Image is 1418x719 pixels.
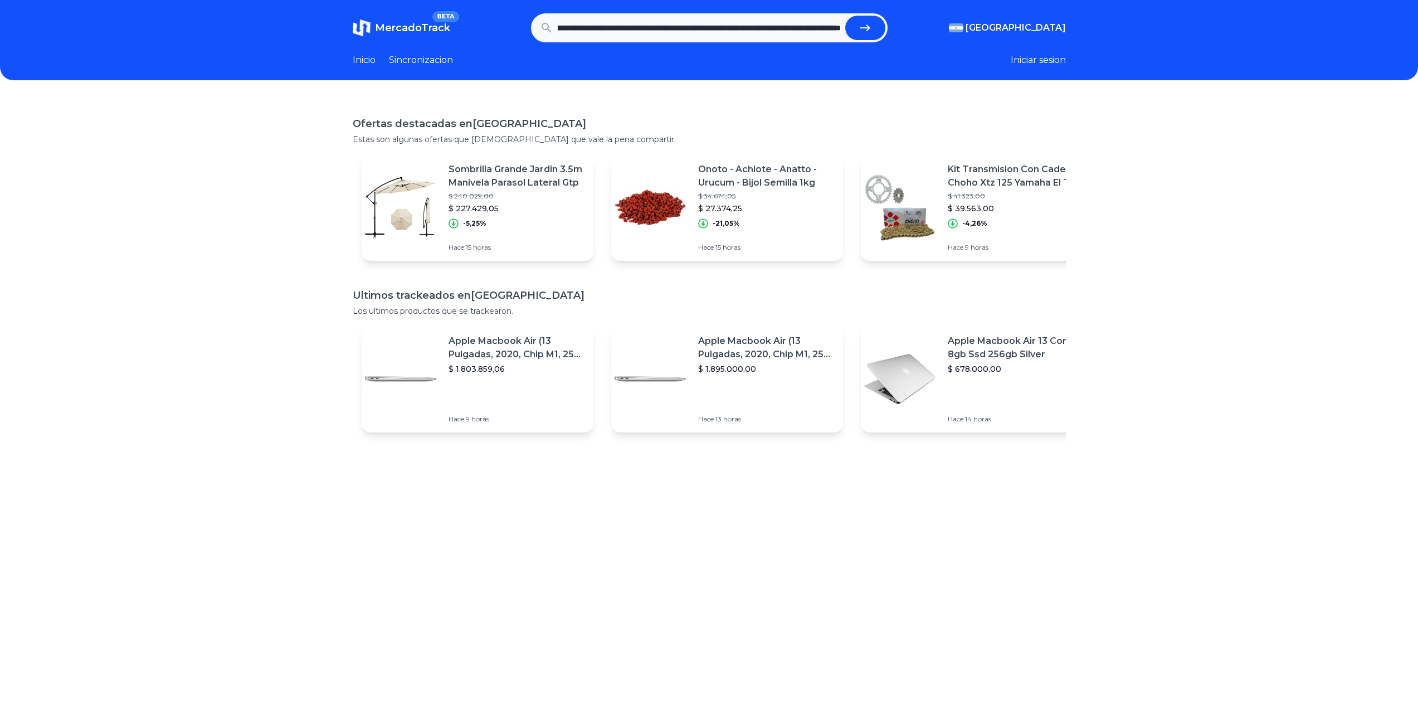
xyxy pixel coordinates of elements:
[698,415,834,424] p: Hace 13 horas
[362,340,440,418] img: Featured image
[861,340,939,418] img: Featured image
[948,334,1084,361] p: Apple Macbook Air 13 Core I5 8gb Ssd 256gb Silver
[353,116,1066,132] h1: Ofertas destacadas en [GEOGRAPHIC_DATA]
[353,305,1066,317] p: Los ultimos productos que se trackearon.
[1011,54,1066,67] button: Iniciar sesion
[861,168,939,246] img: Featured image
[611,154,843,261] a: Featured imageOnoto - Achiote - Anatto - Urucum - Bijol Semilla 1kg$ 34.674,05$ 27.374,25-21,05%H...
[698,163,834,190] p: Onoto - Achiote - Anatto - Urucum - Bijol Semilla 1kg
[353,54,376,67] a: Inicio
[449,203,584,214] p: $ 227.429,05
[966,21,1066,35] span: [GEOGRAPHIC_DATA]
[449,163,584,190] p: Sombrilla Grande Jardin 3.5m Manivela Parasol Lateral Gtp
[713,219,740,228] p: -21,05%
[948,415,1084,424] p: Hace 14 horas
[362,154,593,261] a: Featured imageSombrilla Grande Jardin 3.5m Manivela Parasol Lateral Gtp$ 240.029,00$ 227.429,05-5...
[611,326,843,433] a: Featured imageApple Macbook Air (13 Pulgadas, 2020, Chip M1, 256 Gb De Ssd, 8 Gb De Ram) - Plata$...
[611,340,689,418] img: Featured image
[861,154,1093,261] a: Featured imageKit Transmision Con Cadena Choho Xtz 125 Yamaha El Tala$ 41.323,00$ 39.563,00-4,26%...
[948,243,1084,252] p: Hace 9 horas
[698,363,834,375] p: $ 1.895.000,00
[949,21,1066,35] button: [GEOGRAPHIC_DATA]
[948,163,1084,190] p: Kit Transmision Con Cadena Choho Xtz 125 Yamaha El Tala
[698,192,834,201] p: $ 34.674,05
[962,219,987,228] p: -4,26%
[948,203,1084,214] p: $ 39.563,00
[611,168,689,246] img: Featured image
[861,326,1093,433] a: Featured imageApple Macbook Air 13 Core I5 8gb Ssd 256gb Silver$ 678.000,00Hace 14 horas
[353,134,1066,145] p: Estas son algunas ofertas que [DEMOGRAPHIC_DATA] que vale la pena compartir.
[389,54,453,67] a: Sincronizacion
[948,363,1084,375] p: $ 678.000,00
[353,288,1066,303] h1: Ultimos trackeados en [GEOGRAPHIC_DATA]
[449,192,584,201] p: $ 240.029,00
[353,19,450,37] a: MercadoTrackBETA
[375,22,450,34] span: MercadoTrack
[449,243,584,252] p: Hace 15 horas
[948,192,1084,201] p: $ 41.323,00
[449,363,584,375] p: $ 1.803.859,06
[362,168,440,246] img: Featured image
[698,203,834,214] p: $ 27.374,25
[463,219,486,228] p: -5,25%
[432,11,459,22] span: BETA
[362,326,593,433] a: Featured imageApple Macbook Air (13 Pulgadas, 2020, Chip M1, 256 Gb De Ssd, 8 Gb De Ram) - Plata$...
[698,243,834,252] p: Hace 15 horas
[449,334,584,361] p: Apple Macbook Air (13 Pulgadas, 2020, Chip M1, 256 Gb De Ssd, 8 Gb De Ram) - Plata
[449,415,584,424] p: Hace 9 horas
[949,23,963,32] img: Argentina
[353,19,371,37] img: MercadoTrack
[698,334,834,361] p: Apple Macbook Air (13 Pulgadas, 2020, Chip M1, 256 Gb De Ssd, 8 Gb De Ram) - Plata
